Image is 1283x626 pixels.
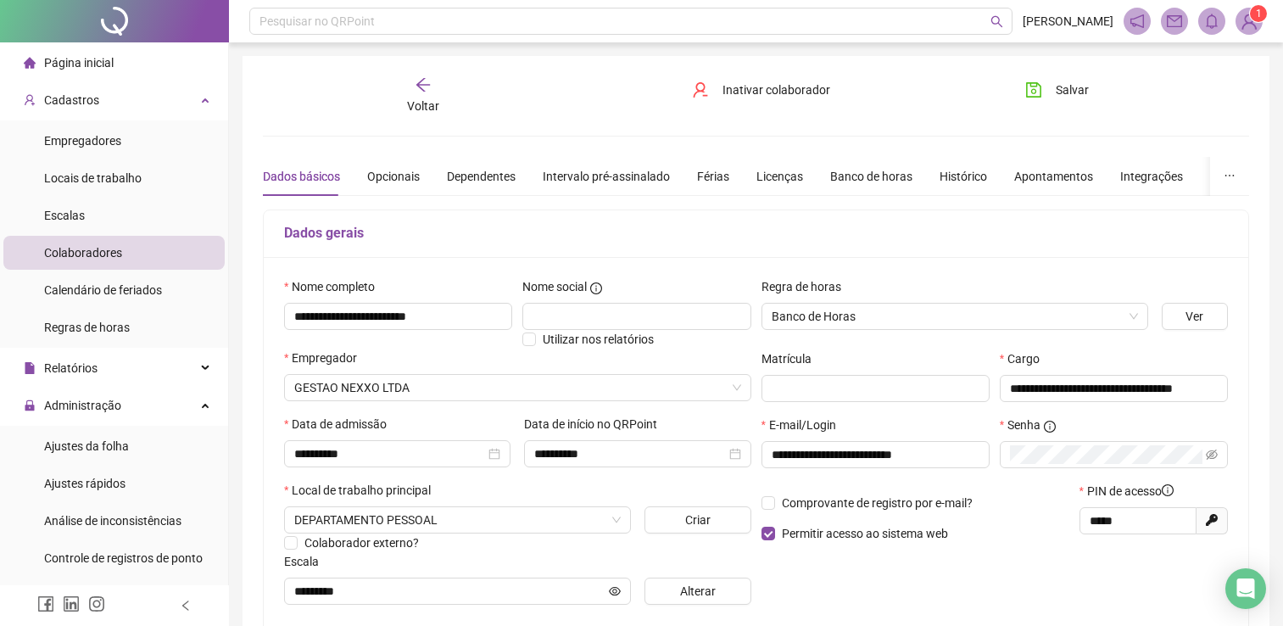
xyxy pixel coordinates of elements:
[680,582,716,601] span: Alterar
[644,578,751,605] button: Alterar
[940,167,987,186] div: Histórico
[609,585,621,597] span: eye
[180,600,192,612] span: left
[284,481,442,500] label: Local de trabalho principal
[1204,14,1219,29] span: bell
[1007,416,1040,434] span: Senha
[44,551,203,565] span: Controle de registros de ponto
[1044,421,1056,433] span: info-circle
[304,536,419,550] span: Colaborador externo?
[44,514,181,528] span: Análise de inconsistências
[1162,303,1228,330] button: Ver
[1224,170,1236,182] span: ellipsis
[522,277,587,296] span: Nome social
[1000,349,1051,368] label: Cargo
[990,15,1003,28] span: search
[1120,167,1183,186] div: Integrações
[24,400,36,411] span: lock
[590,282,602,294] span: info-circle
[284,223,1228,243] h5: Dados gerais
[447,167,516,186] div: Dependentes
[524,415,668,433] label: Data de início no QRPoint
[679,76,843,103] button: Inativar colaborador
[697,167,729,186] div: Férias
[1012,76,1102,103] button: Salvar
[830,167,912,186] div: Banco de horas
[782,527,948,540] span: Permitir acesso ao sistema web
[263,167,340,186] div: Dados básicos
[761,349,823,368] label: Matrícula
[24,94,36,106] span: user-add
[44,93,99,107] span: Cadastros
[756,167,803,186] div: Licenças
[692,81,709,98] span: user-delete
[294,375,741,400] span: GESTAO NEXXO LTDA
[284,415,398,433] label: Data de admissão
[1162,484,1174,496] span: info-circle
[644,506,751,534] button: Criar
[63,595,80,612] span: linkedin
[44,361,98,375] span: Relatórios
[44,439,129,453] span: Ajustes da folha
[24,57,36,69] span: home
[44,283,162,297] span: Calendário de feriados
[782,496,973,510] span: Comprovante de registro por e-mail?
[24,362,36,374] span: file
[284,349,368,367] label: Empregador
[44,171,142,185] span: Locais de trabalho
[88,595,105,612] span: instagram
[44,477,126,490] span: Ajustes rápidos
[44,246,122,260] span: Colaboradores
[722,81,830,99] span: Inativar colaborador
[367,167,420,186] div: Opcionais
[44,209,85,222] span: Escalas
[761,277,852,296] label: Regra de horas
[415,76,432,93] span: arrow-left
[44,399,121,412] span: Administração
[543,167,670,186] div: Intervalo pré-assinalado
[1250,5,1267,22] sup: Atualize o seu contato no menu Meus Dados
[44,134,121,148] span: Empregadores
[44,56,114,70] span: Página inicial
[284,552,330,571] label: Escala
[1210,157,1249,196] button: ellipsis
[1206,449,1218,461] span: eye-invisible
[1236,8,1262,34] img: 92797
[407,99,439,113] span: Voltar
[1185,307,1203,326] span: Ver
[44,321,130,334] span: Regras de horas
[1023,12,1113,31] span: [PERSON_NAME]
[1087,482,1174,500] span: PIN de acesso
[1225,568,1266,609] div: Open Intercom Messenger
[761,416,847,434] label: E-mail/Login
[1130,14,1145,29] span: notification
[1256,8,1262,20] span: 1
[1056,81,1089,99] span: Salvar
[772,304,1138,329] span: Banco de Horas
[284,277,386,296] label: Nome completo
[1014,167,1093,186] div: Apontamentos
[1167,14,1182,29] span: mail
[543,333,654,346] span: Utilizar nos relatórios
[1025,81,1042,98] span: save
[294,507,621,533] span: RUA PIAUI N 143, SALVADOR BAHIA
[37,595,54,612] span: facebook
[685,511,711,529] span: Criar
